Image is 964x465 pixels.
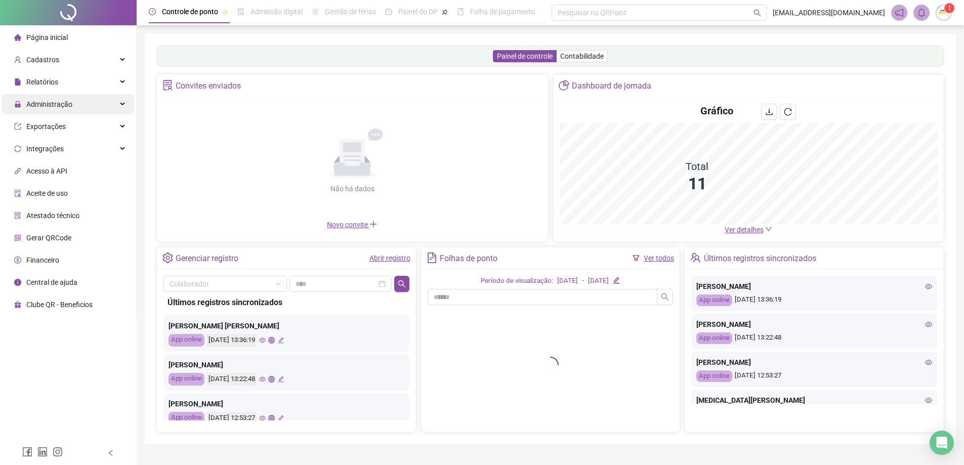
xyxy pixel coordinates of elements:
div: [PERSON_NAME] [PERSON_NAME] [169,320,404,331]
div: [MEDICAL_DATA][PERSON_NAME] [696,395,932,406]
span: info-circle [14,279,21,286]
span: reload [784,108,792,116]
div: [PERSON_NAME] [696,281,932,292]
span: sync [14,145,21,152]
span: Acesso à API [26,167,67,175]
span: notification [895,8,904,17]
span: download [765,108,773,116]
span: edit [278,415,284,421]
span: Contabilidade [560,52,604,60]
div: Folhas de ponto [440,250,497,267]
span: Atestado técnico [26,212,79,220]
span: book [457,8,464,15]
div: [DATE] 13:36:19 [207,334,257,347]
span: export [14,123,21,130]
span: search [753,9,761,17]
span: file [14,78,21,86]
div: [PERSON_NAME] [696,357,932,368]
span: Administração [26,100,72,108]
span: global [268,337,275,344]
span: Folha de pagamento [470,8,535,16]
span: setting [162,252,173,263]
sup: Atualize o seu contato no menu Meus Dados [944,3,954,13]
span: Relatórios [26,78,58,86]
span: filter [633,255,640,262]
span: Painel do DP [398,8,438,16]
span: gift [14,301,21,308]
span: Painel de controle [497,52,553,60]
span: facebook [22,447,32,457]
span: eye [259,376,266,383]
span: Controle de ponto [162,8,218,16]
div: [DATE] 13:22:48 [207,373,257,386]
span: down [765,226,772,233]
span: global [268,376,275,383]
span: edit [278,337,284,344]
span: instagram [53,447,63,457]
div: Dashboard de jornada [572,77,651,95]
div: [DATE] [588,276,609,286]
span: pie-chart [559,80,569,91]
span: clock-circle [149,8,156,15]
span: api [14,167,21,175]
span: global [268,415,275,421]
span: eye [259,337,266,344]
a: Ver todos [644,254,674,262]
span: file-text [427,252,437,263]
span: solution [14,212,21,219]
span: Gerar QRCode [26,234,71,242]
span: qrcode [14,234,21,241]
span: search [661,293,669,301]
div: App online [169,373,204,386]
div: App online [169,334,204,347]
span: team [690,252,701,263]
div: [DATE] 12:53:27 [207,412,257,425]
a: Abrir registro [369,254,410,262]
div: [DATE] 13:22:48 [696,332,932,344]
span: [EMAIL_ADDRESS][DOMAIN_NAME] [773,7,885,18]
span: Ver detalhes [725,226,764,234]
div: App online [696,370,732,382]
span: pushpin [222,9,228,15]
div: Últimos registros sincronizados [704,250,816,267]
div: [DATE] [557,276,578,286]
span: Novo convite [327,221,378,229]
span: sun [312,8,319,15]
span: Exportações [26,122,66,131]
div: App online [696,332,732,344]
span: Integrações [26,145,64,153]
span: dashboard [385,8,392,15]
span: solution [162,80,173,91]
div: Período de visualização: [481,276,553,286]
div: [PERSON_NAME] [696,319,932,330]
span: Central de ajuda [26,278,77,286]
div: Open Intercom Messenger [930,431,954,455]
div: Últimos registros sincronizados [167,296,405,309]
span: Cadastros [26,56,59,64]
div: [PERSON_NAME] [169,359,404,370]
span: home [14,34,21,41]
div: App online [696,294,732,306]
span: Admissão digital [250,8,303,16]
h4: Gráfico [700,104,733,118]
span: dollar [14,257,21,264]
span: audit [14,190,21,197]
a: Ver detalhes down [725,226,772,234]
span: loading [540,355,560,375]
span: Financeiro [26,256,59,264]
span: eye [259,415,266,421]
img: 71702 [936,5,951,20]
div: Não há dados [306,183,399,194]
span: eye [925,359,932,366]
div: App online [169,412,204,425]
div: [DATE] 12:53:27 [696,370,932,382]
span: eye [925,283,932,290]
span: plus [369,220,378,228]
div: [PERSON_NAME] [169,398,404,409]
span: edit [613,277,619,283]
span: Página inicial [26,33,68,41]
span: left [107,449,114,456]
span: lock [14,101,21,108]
span: Clube QR - Beneficios [26,301,93,309]
span: file-done [237,8,244,15]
